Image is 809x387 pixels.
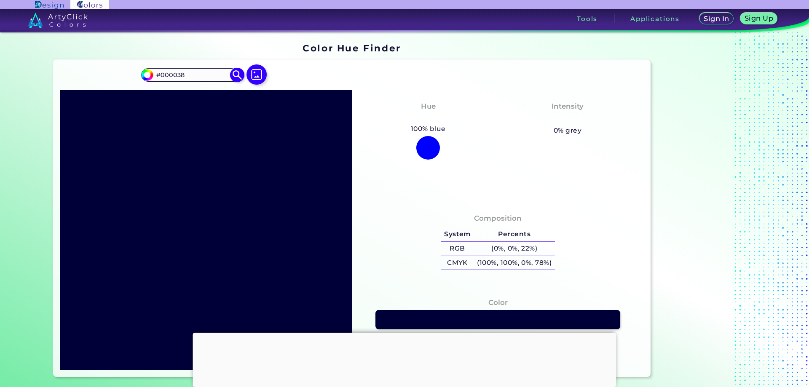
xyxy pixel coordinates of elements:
[701,13,732,24] a: Sign In
[230,68,245,83] img: icon search
[746,15,772,21] h5: Sign Up
[742,13,775,24] a: Sign Up
[28,13,88,28] img: logo_artyclick_colors_white.svg
[554,125,581,136] h5: 0% grey
[474,242,555,256] h5: (0%, 0%, 22%)
[407,123,449,134] h5: 100% blue
[441,242,474,256] h5: RGB
[552,100,584,112] h4: Intensity
[441,256,474,270] h5: CMYK
[474,256,555,270] h5: (100%, 100%, 0%, 78%)
[630,16,680,22] h3: Applications
[246,64,267,85] img: icon picture
[303,42,401,54] h1: Color Hue Finder
[654,40,759,380] iframe: Advertisement
[577,16,597,22] h3: Tools
[421,100,436,112] h4: Hue
[705,16,728,22] h5: Sign In
[549,114,586,124] h3: Vibrant
[153,69,231,80] input: type color..
[416,114,441,124] h3: Blue
[193,333,616,385] iframe: Advertisement
[35,1,63,9] img: ArtyClick Design logo
[441,227,474,241] h5: System
[474,227,555,241] h5: Percents
[488,296,508,309] h4: Color
[480,332,515,342] h3: #000038
[474,212,522,224] h4: Composition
